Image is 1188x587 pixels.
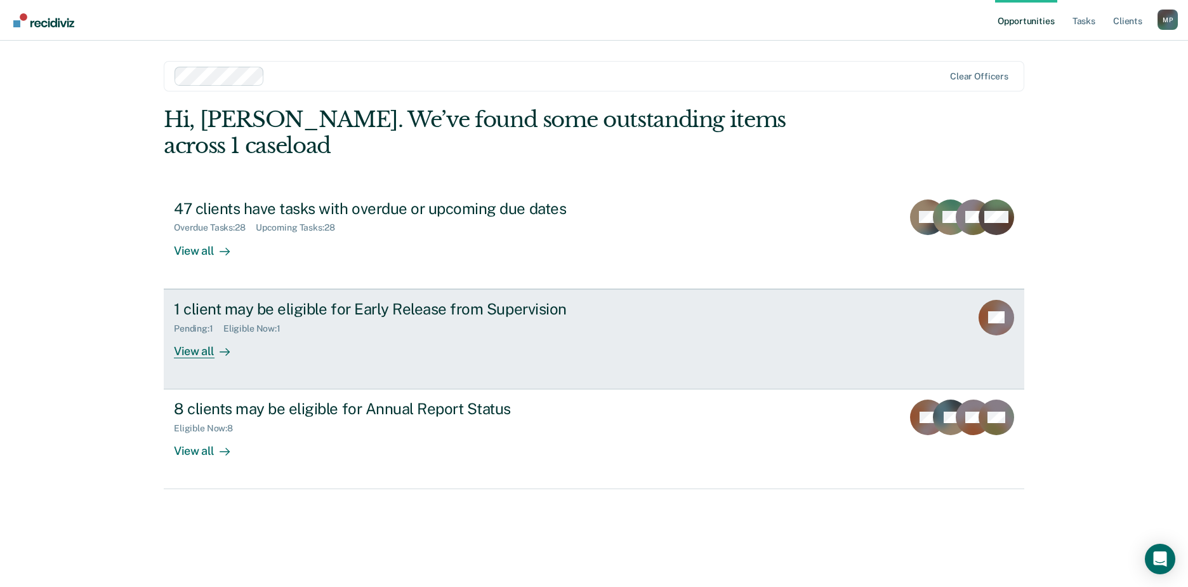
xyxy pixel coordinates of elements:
[13,13,74,27] img: Recidiviz
[950,71,1008,82] div: Clear officers
[174,400,619,418] div: 8 clients may be eligible for Annual Report Status
[174,323,223,334] div: Pending : 1
[164,189,1024,289] a: 47 clients have tasks with overdue or upcoming due datesOverdue Tasks:28Upcoming Tasks:28View all
[174,222,256,233] div: Overdue Tasks : 28
[223,323,291,334] div: Eligible Now : 1
[174,233,245,258] div: View all
[1145,544,1175,574] div: Open Intercom Messenger
[174,434,245,459] div: View all
[164,107,852,159] div: Hi, [PERSON_NAME]. We’ve found some outstanding items across 1 caseload
[256,222,345,233] div: Upcoming Tasks : 28
[164,289,1024,389] a: 1 client may be eligible for Early Release from SupervisionPending:1Eligible Now:1View all
[1158,10,1178,30] button: Profile dropdown button
[174,300,619,318] div: 1 client may be eligible for Early Release from Supervision
[174,423,243,434] div: Eligible Now : 8
[164,389,1024,489] a: 8 clients may be eligible for Annual Report StatusEligible Now:8View all
[174,199,619,218] div: 47 clients have tasks with overdue or upcoming due dates
[174,334,245,358] div: View all
[1158,10,1178,30] div: M P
